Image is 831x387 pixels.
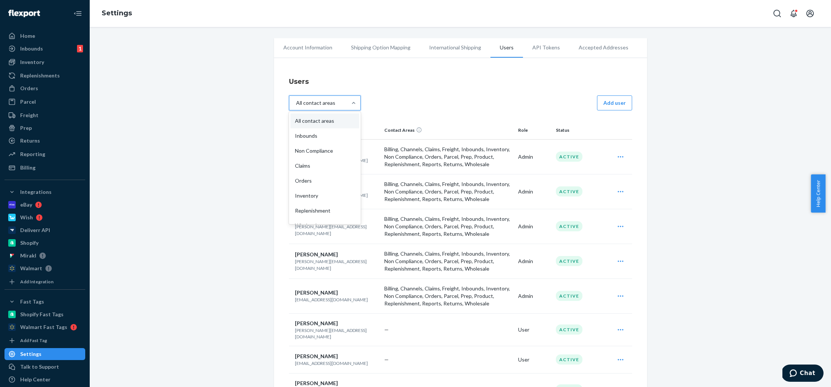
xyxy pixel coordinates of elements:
[20,58,44,66] div: Inventory
[20,226,50,234] div: Deliverr API
[490,38,523,58] li: Users
[20,298,44,305] div: Fast Tags
[556,291,582,301] div: Active
[290,128,359,143] div: Inbounds
[289,77,632,86] h4: Users
[290,173,359,188] div: Orders
[811,174,825,213] button: Help Center
[4,70,85,82] a: Replenishments
[295,289,338,296] span: [PERSON_NAME]
[20,376,50,383] div: Help Center
[515,278,553,313] td: Admin
[611,322,630,337] div: Open user actions
[295,320,338,326] span: [PERSON_NAME]
[515,244,553,278] td: Admin
[295,327,379,340] p: [PERSON_NAME][EMAIL_ADDRESS][DOMAIN_NAME]
[384,250,512,272] p: Billing, Channels, Claims, Freight, Inbounds, Inventory, Non Compliance, Orders, Parcel, Prep, Pr...
[20,85,38,92] div: Orders
[20,137,40,144] div: Returns
[553,121,608,139] th: Status
[4,162,85,174] a: Billing
[4,211,85,223] a: Wish
[20,72,60,79] div: Replenishments
[611,184,630,199] div: Open user actions
[4,336,85,345] a: Add Fast Tag
[384,285,512,307] p: Billing, Channels, Claims, Freight, Inbounds, Inventory, Non Compliance, Orders, Parcel, Prep, Pr...
[4,296,85,308] button: Fast Tags
[20,363,59,371] div: Talk to Support
[556,324,582,335] div: Active
[515,139,553,174] td: Admin
[290,203,359,218] div: Replenishment
[8,10,40,17] img: Flexport logo
[4,348,85,360] a: Settings
[384,215,512,238] p: Billing, Channels, Claims, Freight, Inbounds, Inventory, Non Compliance, Orders, Parcel, Prep, Pr...
[611,352,630,367] div: Open user actions
[20,201,32,208] div: eBay
[4,321,85,333] a: Walmart Fast Tags
[515,313,553,346] td: User
[102,9,132,17] a: Settings
[4,237,85,249] a: Shopify
[295,223,379,236] p: [PERSON_NAME][EMAIL_ADDRESS][DOMAIN_NAME]
[20,337,47,344] div: Add Fast Tag
[290,113,359,128] div: All contact areas
[290,143,359,158] div: Non Compliance
[20,239,39,247] div: Shopify
[4,186,85,198] button: Integrations
[295,296,379,303] p: [EMAIL_ADDRESS][DOMAIN_NAME]
[786,6,801,21] button: Open notifications
[4,224,85,236] a: Deliverr API
[4,96,85,108] a: Parcel
[20,124,32,132] div: Prep
[611,254,630,269] div: Open user actions
[611,149,630,164] div: Open user actions
[523,38,569,57] li: API Tokens
[569,38,638,57] li: Accepted Addresses
[4,109,85,121] a: Freight
[556,354,582,365] div: Active
[295,258,379,271] p: [PERSON_NAME][EMAIL_ADDRESS][DOMAIN_NAME]
[4,148,85,160] a: Reporting
[274,38,342,57] li: Account Information
[296,99,335,107] div: All contact areas
[290,188,359,203] div: Inventory
[20,252,36,259] div: Mirakl
[420,38,490,57] li: International Shipping
[803,6,818,21] button: Open account menu
[20,150,45,158] div: Reporting
[20,32,35,40] div: Home
[295,380,338,386] span: [PERSON_NAME]
[384,146,512,168] p: Billing, Channels, Claims, Freight, Inbounds, Inventory, Non Compliance, Orders, Parcel, Prep, Pr...
[384,326,389,333] span: —
[611,219,630,234] div: Open user actions
[20,98,36,106] div: Parcel
[515,346,553,373] td: User
[20,164,36,171] div: Billing
[515,121,553,139] th: Role
[611,289,630,304] div: Open user actions
[20,45,43,52] div: Inbounds
[4,250,85,262] a: Mirakl
[556,186,582,196] div: Active
[384,356,389,363] span: —
[77,45,83,52] div: 1
[4,135,85,147] a: Returns
[597,95,632,110] button: Add user
[381,121,515,139] th: Contact Areas
[4,199,85,211] a: eBay
[342,38,420,57] li: Shipping Option Mapping
[20,323,67,331] div: Walmart Fast Tags
[290,218,359,233] div: Wholesale
[20,214,33,221] div: Wish
[20,265,42,272] div: Walmart
[4,361,85,373] button: Talk to Support
[4,277,85,286] a: Add Integration
[20,188,52,196] div: Integrations
[556,152,582,162] div: Active
[96,3,138,24] ol: breadcrumbs
[290,158,359,173] div: Claims
[556,221,582,231] div: Active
